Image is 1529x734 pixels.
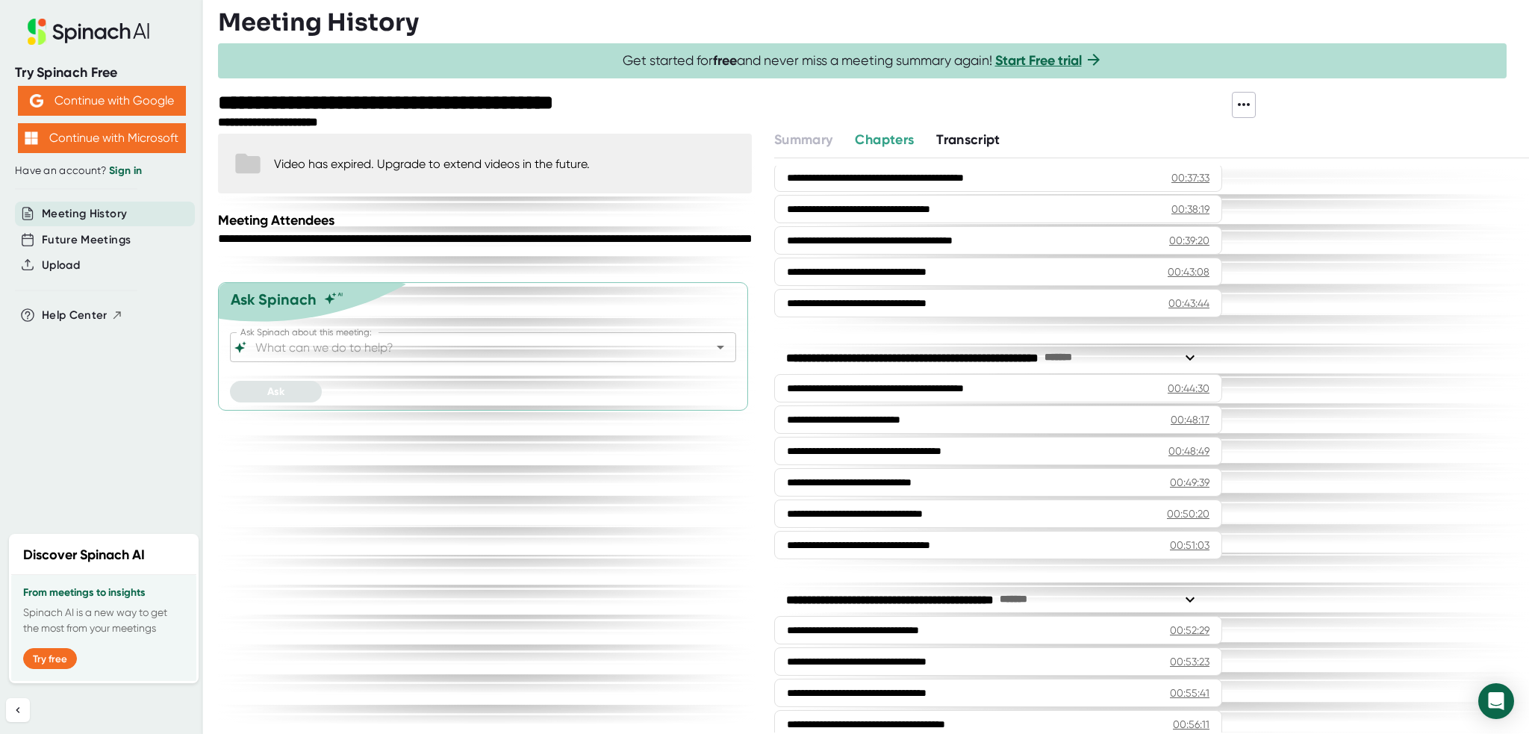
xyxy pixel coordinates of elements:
[218,212,756,228] div: Meeting Attendees
[42,205,127,223] button: Meeting History
[1170,623,1209,638] div: 00:52:29
[1170,538,1209,553] div: 00:51:03
[42,231,131,249] button: Future Meetings
[1171,202,1209,217] div: 00:38:19
[42,257,80,274] button: Upload
[1173,717,1209,732] div: 00:56:11
[23,648,77,669] button: Try free
[231,290,317,308] div: Ask Spinach
[15,164,188,178] div: Have an account?
[936,131,1000,148] span: Transcript
[1169,233,1209,248] div: 00:39:20
[18,123,186,153] button: Continue with Microsoft
[995,52,1082,69] a: Start Free trial
[15,64,188,81] div: Try Spinach Free
[1170,654,1209,669] div: 00:53:23
[1168,381,1209,396] div: 00:44:30
[218,8,419,37] h3: Meeting History
[774,130,832,150] button: Summary
[42,307,108,324] span: Help Center
[23,545,145,565] h2: Discover Spinach AI
[623,52,1103,69] span: Get started for and never miss a meeting summary again!
[1168,444,1209,458] div: 00:48:49
[1168,264,1209,279] div: 00:43:08
[1170,475,1209,490] div: 00:49:39
[30,94,43,108] img: Aehbyd4JwY73AAAAAElFTkSuQmCC
[109,164,142,177] a: Sign in
[1171,412,1209,427] div: 00:48:17
[42,307,123,324] button: Help Center
[855,131,914,148] span: Chapters
[713,52,737,69] b: free
[23,587,184,599] h3: From meetings to insights
[1478,683,1514,719] div: Open Intercom Messenger
[230,381,322,402] button: Ask
[774,131,832,148] span: Summary
[1168,296,1209,311] div: 00:43:44
[936,130,1000,150] button: Transcript
[1170,685,1209,700] div: 00:55:41
[23,605,184,636] p: Spinach AI is a new way to get the most from your meetings
[1171,170,1209,185] div: 00:37:33
[710,337,731,358] button: Open
[6,698,30,722] button: Collapse sidebar
[855,130,914,150] button: Chapters
[18,86,186,116] button: Continue with Google
[1167,506,1209,521] div: 00:50:20
[252,337,688,358] input: What can we do to help?
[274,157,590,171] div: Video has expired. Upgrade to extend videos in the future.
[267,385,284,398] span: Ask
